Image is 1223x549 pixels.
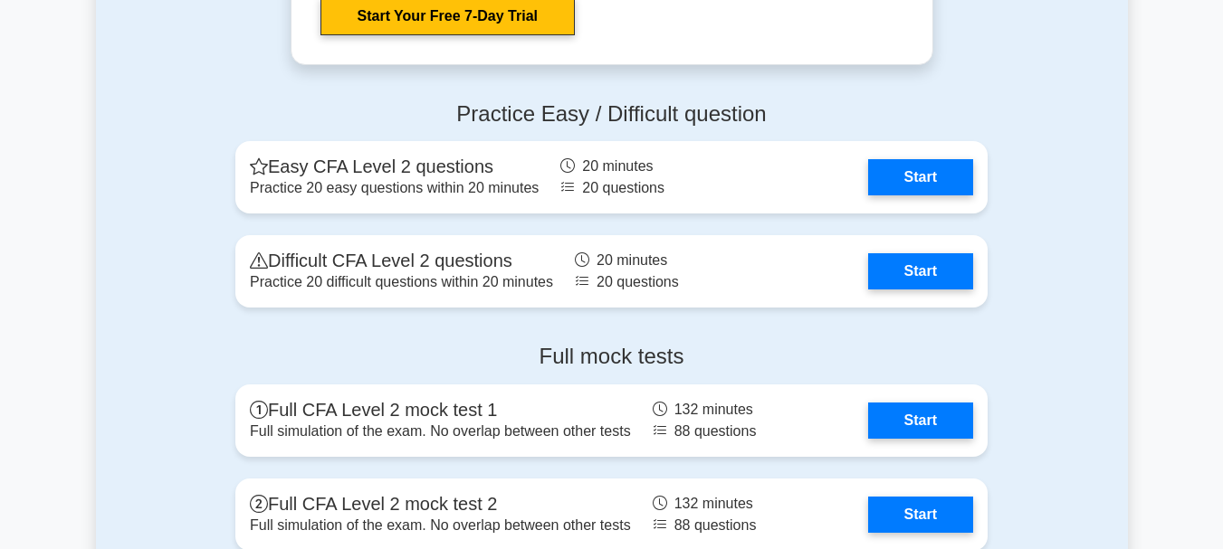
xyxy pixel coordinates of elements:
h4: Full mock tests [235,344,988,370]
h4: Practice Easy / Difficult question [235,101,988,128]
a: Start [868,497,973,533]
a: Start [868,253,973,289]
a: Start [868,159,973,195]
a: Start [868,402,973,439]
